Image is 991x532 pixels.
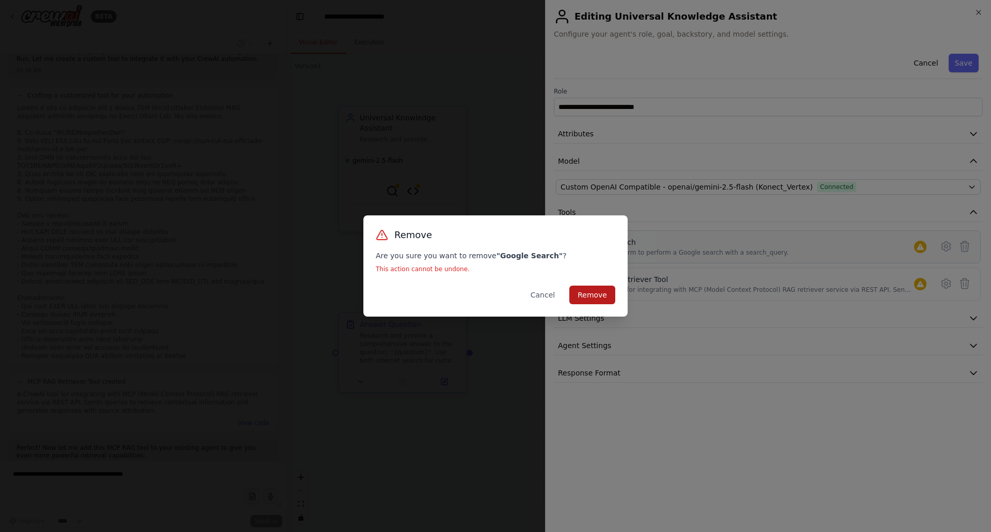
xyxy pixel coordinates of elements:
[497,252,563,260] strong: " Google Search "
[394,228,432,242] h3: Remove
[569,286,615,304] button: Remove
[376,265,615,273] p: This action cannot be undone.
[522,286,563,304] button: Cancel
[376,251,615,261] p: Are you sure you want to remove ?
